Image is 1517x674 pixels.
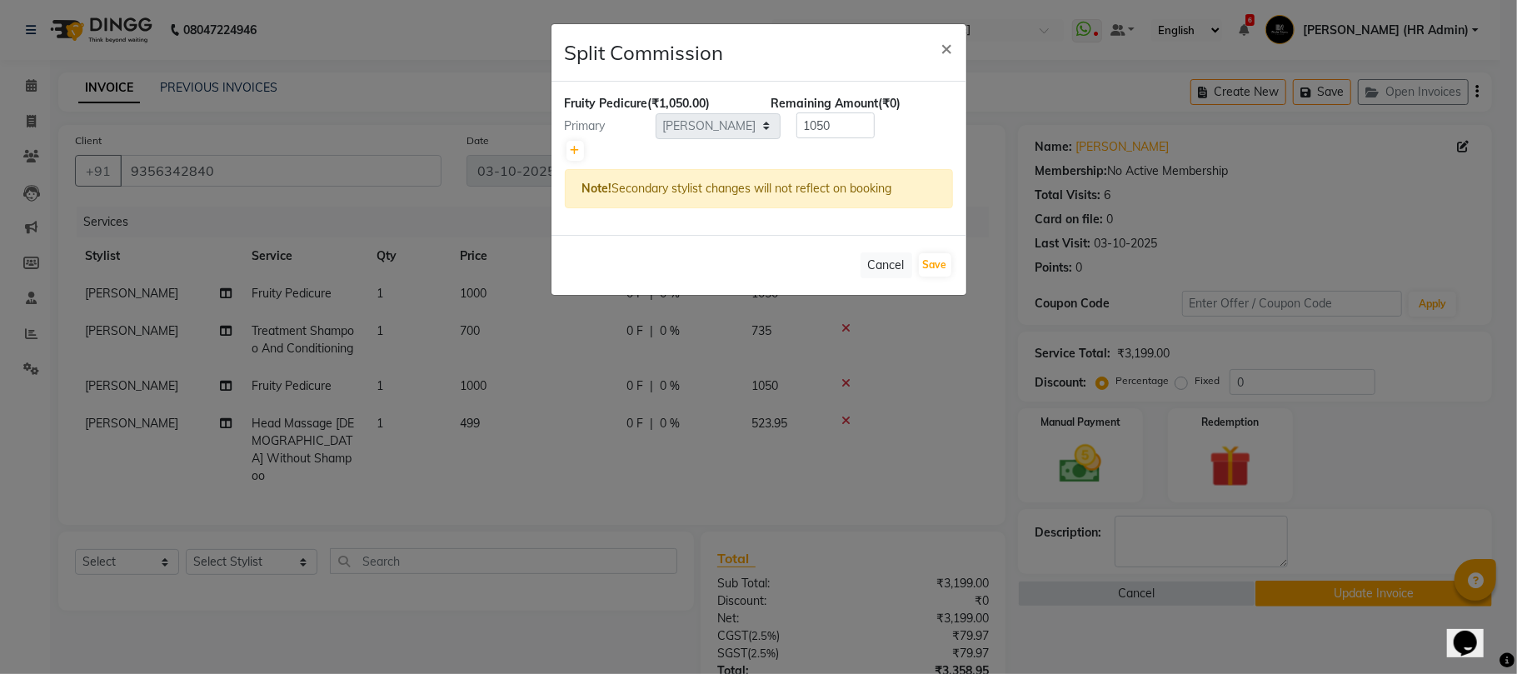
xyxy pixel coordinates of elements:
[565,37,724,67] h4: Split Commission
[861,252,912,278] button: Cancel
[565,169,953,208] div: Secondary stylist changes will not reflect on booking
[582,181,612,196] strong: Note!
[1447,607,1500,657] iframe: chat widget
[565,96,648,111] span: Fruity Pedicure
[919,253,951,277] button: Save
[879,96,901,111] span: (₹0)
[771,96,879,111] span: Remaining Amount
[941,35,953,60] span: ×
[928,24,966,71] button: Close
[648,96,711,111] span: (₹1,050.00)
[552,117,656,135] div: Primary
